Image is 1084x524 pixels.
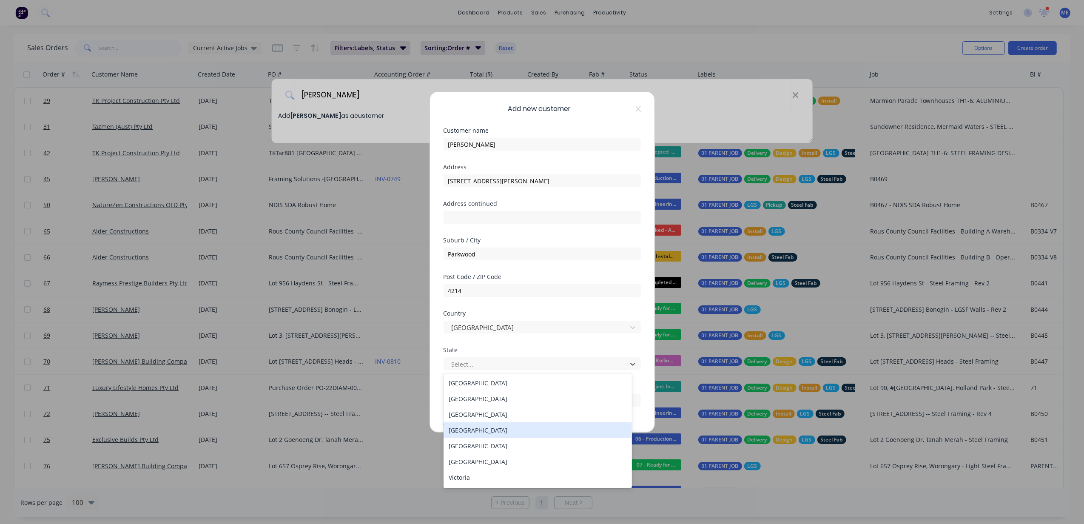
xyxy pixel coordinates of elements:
[444,310,641,316] div: Country
[508,104,571,114] span: Add new customer
[444,422,632,438] div: [GEOGRAPHIC_DATA]
[444,391,632,407] div: [GEOGRAPHIC_DATA]
[444,407,632,422] div: [GEOGRAPHIC_DATA]
[444,164,641,170] div: Address
[444,347,641,353] div: State
[444,237,641,243] div: Suburb / City
[444,128,641,134] div: Customer name
[444,201,641,207] div: Address continued
[444,485,632,501] div: [GEOGRAPHIC_DATA]
[444,438,632,454] div: [GEOGRAPHIC_DATA]
[444,470,632,485] div: Victoria
[444,454,632,470] div: [GEOGRAPHIC_DATA]
[444,375,632,391] div: [GEOGRAPHIC_DATA]
[444,274,641,280] div: Post Code / ZIP Code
